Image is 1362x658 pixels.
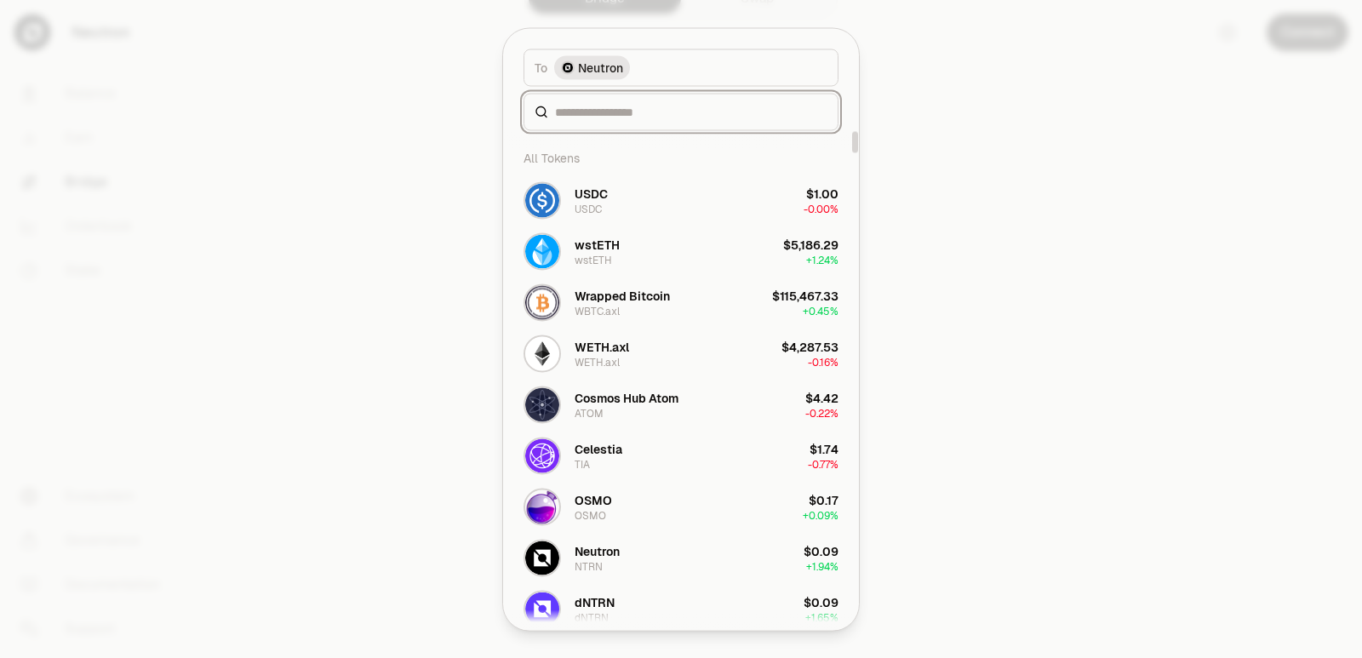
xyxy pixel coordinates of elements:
[575,338,629,355] div: WETH.axl
[804,542,838,559] div: $0.09
[808,355,838,369] span: -0.16%
[525,592,559,626] img: dNTRN Logo
[805,610,838,624] span: + 1.65%
[525,336,559,370] img: WETH.axl Logo
[513,328,849,379] button: WETH.axl LogoWETH.axlWETH.axl$4,287.53-0.16%
[575,253,612,266] div: wstETH
[513,379,849,430] button: ATOM LogoCosmos Hub AtomATOM$4.42-0.22%
[561,60,575,74] img: Neutron Logo
[804,593,838,610] div: $0.09
[575,508,606,522] div: OSMO
[781,338,838,355] div: $4,287.53
[575,355,620,369] div: WETH.axl
[513,277,849,328] button: WBTC.axl LogoWrapped BitcoinWBTC.axl$115,467.33+0.45%
[805,389,838,406] div: $4.42
[803,304,838,318] span: + 0.45%
[513,430,849,481] button: TIA LogoCelestiaTIA$1.74-0.77%
[575,457,590,471] div: TIA
[808,457,838,471] span: -0.77%
[575,185,608,202] div: USDC
[525,387,559,421] img: ATOM Logo
[575,236,620,253] div: wstETH
[575,593,615,610] div: dNTRN
[525,489,559,524] img: OSMO Logo
[578,59,623,76] span: Neutron
[804,202,838,215] span: -0.00%
[513,140,849,175] div: All Tokens
[575,440,622,457] div: Celestia
[535,59,547,76] span: To
[575,202,602,215] div: USDC
[524,49,838,86] button: ToNeutron LogoNeutron
[575,304,620,318] div: WBTC.axl
[575,389,678,406] div: Cosmos Hub Atom
[575,287,670,304] div: Wrapped Bitcoin
[575,559,603,573] div: NTRN
[525,541,559,575] img: NTRN Logo
[810,440,838,457] div: $1.74
[805,406,838,420] span: -0.22%
[513,175,849,226] button: USDC LogoUSDCUSDC$1.00-0.00%
[772,287,838,304] div: $115,467.33
[513,532,849,583] button: NTRN LogoNeutronNTRN$0.09+1.94%
[809,491,838,508] div: $0.17
[783,236,838,253] div: $5,186.29
[803,508,838,522] span: + 0.09%
[513,226,849,277] button: wstETH LogowstETHwstETH$5,186.29+1.24%
[513,583,849,634] button: dNTRN LogodNTRNdNTRN$0.09+1.65%
[806,185,838,202] div: $1.00
[575,610,609,624] div: dNTRN
[806,253,838,266] span: + 1.24%
[525,234,559,268] img: wstETH Logo
[525,285,559,319] img: WBTC.axl Logo
[806,559,838,573] span: + 1.94%
[575,406,604,420] div: ATOM
[575,491,612,508] div: OSMO
[525,438,559,472] img: TIA Logo
[513,481,849,532] button: OSMO LogoOSMOOSMO$0.17+0.09%
[525,183,559,217] img: USDC Logo
[575,542,620,559] div: Neutron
